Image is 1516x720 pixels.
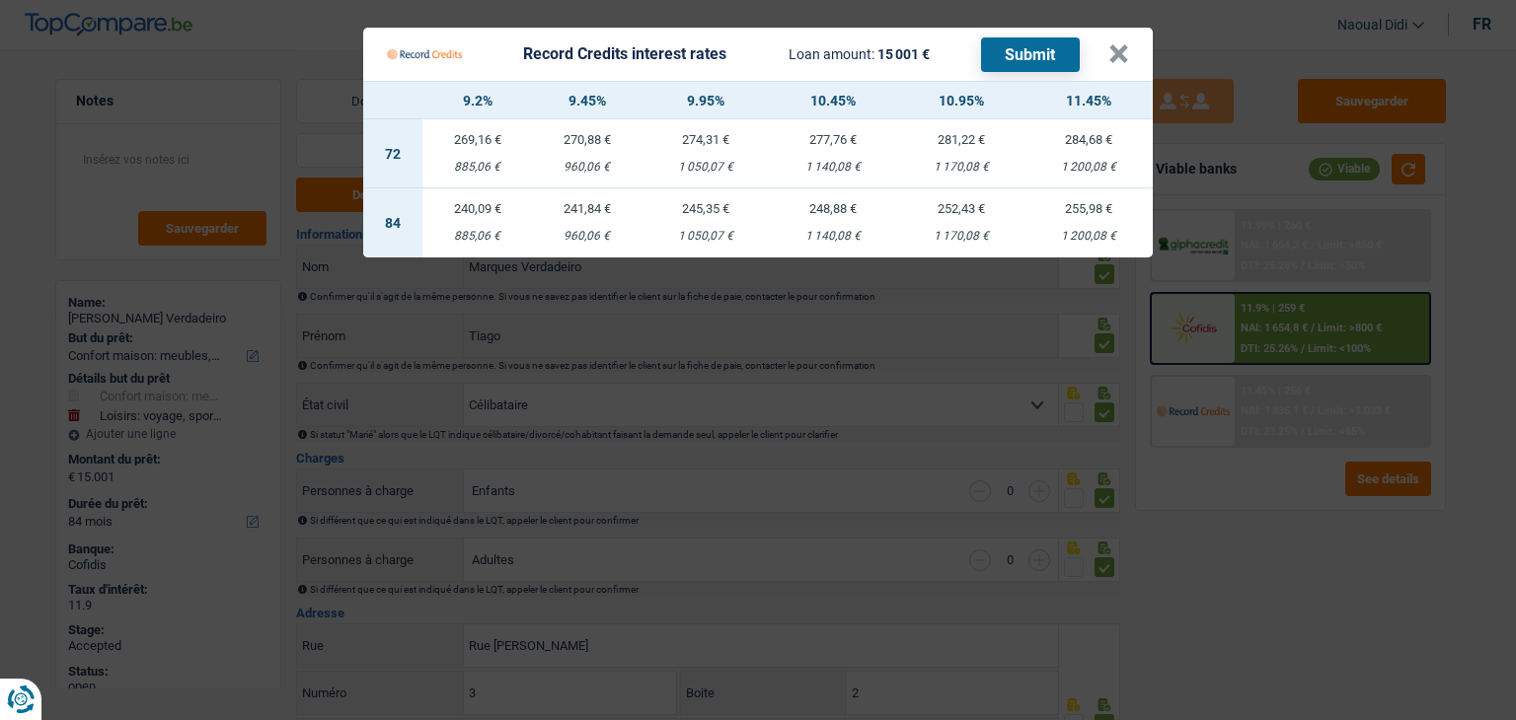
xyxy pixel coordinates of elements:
img: Record Credits [387,36,462,73]
div: 269,16 € [422,133,532,146]
th: 9.2% [422,82,532,119]
div: 1 170,08 € [897,230,1025,243]
div: 241,84 € [532,202,642,215]
div: 255,98 € [1025,202,1154,215]
th: 9.45% [532,82,642,119]
div: 1 170,08 € [897,161,1025,174]
div: 1 200,08 € [1025,161,1154,174]
button: Submit [981,37,1080,72]
span: 15 001 € [877,46,930,62]
div: 885,06 € [422,161,532,174]
div: 270,88 € [532,133,642,146]
div: 277,76 € [770,133,898,146]
div: 1 140,08 € [770,230,898,243]
div: 1 050,07 € [642,230,770,243]
th: 9.95% [642,82,770,119]
td: 84 [363,188,422,257]
td: 72 [363,119,422,188]
div: 885,06 € [422,230,532,243]
th: 11.45% [1025,82,1154,119]
div: 240,09 € [422,202,532,215]
div: 284,68 € [1025,133,1154,146]
button: × [1108,44,1129,64]
div: 248,88 € [770,202,898,215]
div: Record Credits interest rates [523,46,726,62]
th: 10.45% [770,82,898,119]
div: 281,22 € [897,133,1025,146]
div: 1 140,08 € [770,161,898,174]
th: 10.95% [897,82,1025,119]
div: 960,06 € [532,230,642,243]
div: 252,43 € [897,202,1025,215]
div: 1 200,08 € [1025,230,1154,243]
div: 274,31 € [642,133,770,146]
div: 245,35 € [642,202,770,215]
span: Loan amount: [789,46,874,62]
div: 1 050,07 € [642,161,770,174]
div: 960,06 € [532,161,642,174]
